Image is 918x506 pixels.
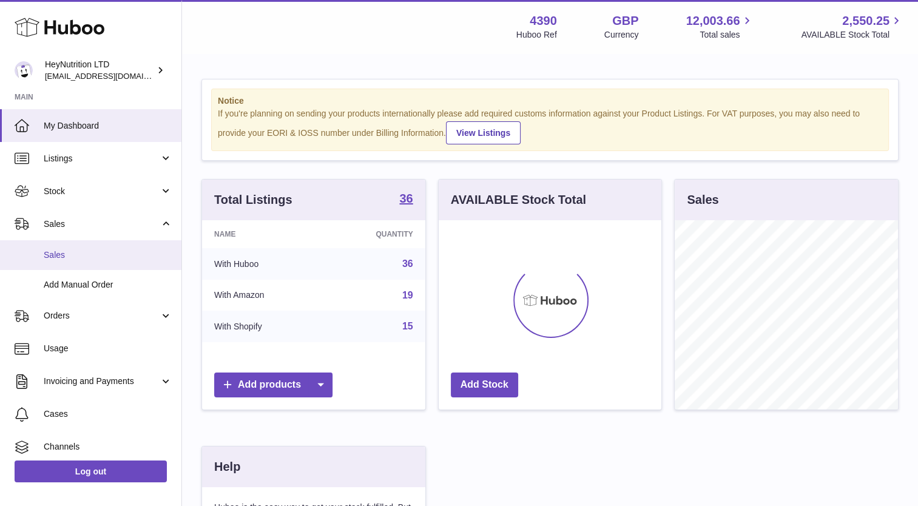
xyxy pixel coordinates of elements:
[324,220,425,248] th: Quantity
[202,220,324,248] th: Name
[45,59,154,82] div: HeyNutrition LTD
[202,311,324,342] td: With Shopify
[451,373,518,397] a: Add Stock
[44,441,172,453] span: Channels
[214,459,240,475] h3: Help
[801,13,903,41] a: 2,550.25 AVAILABLE Stock Total
[399,192,413,204] strong: 36
[516,29,557,41] div: Huboo Ref
[604,29,639,41] div: Currency
[44,153,160,164] span: Listings
[402,290,413,300] a: 19
[218,108,882,144] div: If you're planning on sending your products internationally please add required customs informati...
[446,121,521,144] a: View Listings
[202,280,324,311] td: With Amazon
[686,13,754,41] a: 12,003.66 Total sales
[686,13,740,29] span: 12,003.66
[801,29,903,41] span: AVAILABLE Stock Total
[44,279,172,291] span: Add Manual Order
[44,376,160,387] span: Invoicing and Payments
[687,192,718,208] h3: Sales
[402,321,413,331] a: 15
[15,61,33,79] img: info@heynutrition.com
[44,343,172,354] span: Usage
[44,249,172,261] span: Sales
[15,460,167,482] a: Log out
[45,71,178,81] span: [EMAIL_ADDRESS][DOMAIN_NAME]
[214,192,292,208] h3: Total Listings
[399,192,413,207] a: 36
[214,373,332,397] a: Add products
[218,95,882,107] strong: Notice
[202,248,324,280] td: With Huboo
[44,310,160,322] span: Orders
[842,13,889,29] span: 2,550.25
[44,218,160,230] span: Sales
[451,192,586,208] h3: AVAILABLE Stock Total
[44,186,160,197] span: Stock
[700,29,754,41] span: Total sales
[530,13,557,29] strong: 4390
[402,258,413,269] a: 36
[44,120,172,132] span: My Dashboard
[612,13,638,29] strong: GBP
[44,408,172,420] span: Cases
